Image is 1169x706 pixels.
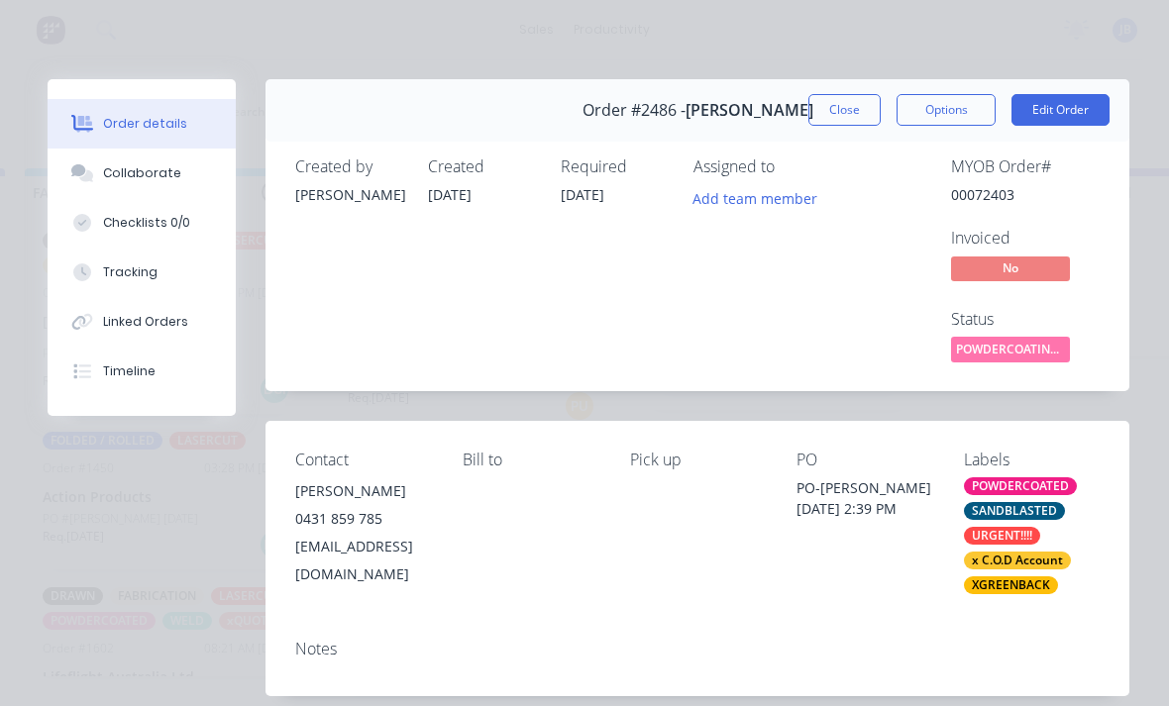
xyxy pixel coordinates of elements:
div: 0431 859 785 [295,505,431,533]
div: [PERSON_NAME] [295,477,431,505]
div: [EMAIL_ADDRESS][DOMAIN_NAME] [295,533,431,588]
div: PO [797,451,932,469]
button: Order details [48,99,236,149]
button: Linked Orders [48,297,236,347]
span: Order #2486 - [583,101,686,120]
div: Tracking [103,263,158,281]
div: Contact [295,451,431,469]
div: Bill to [463,451,598,469]
span: No [951,256,1070,281]
div: Created by [295,157,404,176]
div: x C.O.D Account [964,552,1071,569]
div: URGENT!!!! [964,527,1040,545]
button: Collaborate [48,149,236,198]
div: Collaborate [103,164,181,182]
div: Order details [103,115,187,133]
div: Labels [964,451,1100,469]
div: Invoiced [951,229,1100,248]
span: [DATE] [561,185,604,204]
div: POWDERCOATED [964,477,1077,495]
div: Checklists 0/0 [103,214,190,232]
div: 00072403 [951,184,1100,205]
div: Linked Orders [103,313,188,331]
button: Add team member [693,184,828,211]
button: POWDERCOATING/S... [951,337,1070,366]
button: Tracking [48,248,236,297]
div: Notes [295,640,1100,658]
button: Checklists 0/0 [48,198,236,248]
span: [DATE] [428,185,472,204]
span: POWDERCOATING/S... [951,337,1070,361]
button: Close [808,94,881,126]
button: Add team member [683,184,828,211]
button: Edit Order [1011,94,1110,126]
div: Pick up [630,451,766,469]
div: MYOB Order # [951,157,1100,176]
div: SANDBLASTED [964,502,1065,520]
div: XGREENBACK [964,576,1058,594]
div: Timeline [103,362,156,380]
div: [PERSON_NAME] [295,184,404,205]
span: [PERSON_NAME] [686,101,813,120]
button: Options [897,94,996,126]
div: Required [561,157,670,176]
div: Status [951,310,1100,329]
div: PO-[PERSON_NAME] [DATE] 2:39 PM [797,477,932,519]
div: [PERSON_NAME]0431 859 785[EMAIL_ADDRESS][DOMAIN_NAME] [295,477,431,588]
div: Assigned to [693,157,892,176]
button: Timeline [48,347,236,396]
div: Created [428,157,537,176]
